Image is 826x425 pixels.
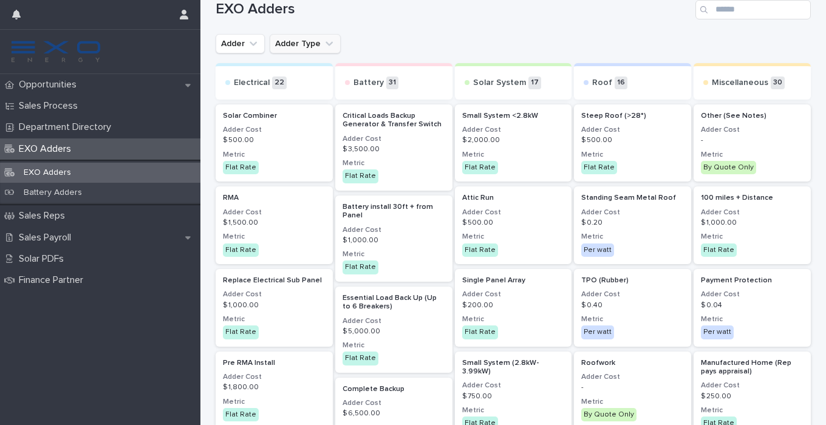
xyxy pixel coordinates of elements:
div: Flat Rate [343,260,378,274]
p: Miscellaneous [712,78,768,88]
h3: Adder Cost [462,290,565,299]
img: FKS5r6ZBThi8E5hshIGi [10,39,102,64]
p: Standing Seam Metal Roof [581,194,684,202]
p: $ 5,000.00 [343,327,445,336]
div: Flat Rate [223,408,259,421]
p: $ 3,500.00 [343,145,445,154]
h3: Metric [462,150,565,160]
p: $ 500.00 [223,136,326,144]
p: Small System <2.8kW [462,112,565,120]
h3: Metric [701,150,804,160]
h3: Metric [223,232,326,242]
p: Solar System [473,78,526,88]
p: Steep Roof (>28°) [581,112,684,120]
a: Small System <2.8kWAdder Cost$ 2,000.00MetricFlat Rate [455,104,572,182]
p: $ 0.04 [701,301,804,310]
p: $ 750.00 [462,392,565,401]
a: Standing Seam Metal RoofAdder Cost$ 0.20MetricPer watt [574,186,691,264]
p: Sales Reps [14,210,75,222]
a: Steep Roof (>28°)Adder Cost$ 500.00MetricFlat Rate [574,104,691,182]
div: Flat Rate [343,352,378,365]
h3: Adder Cost [462,381,565,390]
h3: Metric [581,397,684,407]
h3: Adder Cost [223,372,326,382]
h3: Adder Cost [581,208,684,217]
h3: Metric [343,250,445,259]
p: Solar Combiner [223,112,326,120]
p: 16 [615,76,627,89]
h3: Adder Cost [581,290,684,299]
p: EXO Adders [14,143,81,155]
div: Flat Rate [581,161,617,174]
div: Per watt [581,325,614,339]
p: 100 miles + Distance [701,194,804,202]
h3: Metric [581,150,684,160]
h3: Adder Cost [223,208,326,217]
h3: Metric [581,314,684,324]
a: Critical Loads Backup Generator & Transfer SwitchAdder Cost$ 3,500.00MetricFlat Rate [335,104,452,191]
p: $ 1,500.00 [223,219,326,227]
div: By Quote Only [701,161,756,174]
h3: Metric [343,341,445,350]
h3: Adder Cost [701,208,804,217]
a: Other (See Notes)Adder Cost-MetricBy Quote Only [694,104,811,182]
p: Complete Backup [343,385,445,393]
div: Flat Rate [223,161,259,174]
p: TPO (Rubber) [581,276,684,285]
h3: Metric [343,158,445,168]
p: $ 0.40 [581,301,684,310]
h3: Metric [223,397,326,407]
div: Flat Rate [701,243,737,257]
h3: Metric [701,232,804,242]
a: Replace Electrical Sub PanelAdder Cost$ 1,000.00MetricFlat Rate [216,269,333,347]
p: $ 250.00 [701,392,804,401]
a: Solar CombinerAdder Cost$ 500.00MetricFlat Rate [216,104,333,182]
p: $ 0.20 [581,219,684,227]
h3: Metric [462,314,565,324]
h1: EXO Adders [216,1,691,18]
div: Flat Rate [462,325,498,339]
h3: Adder Cost [343,398,445,408]
p: Finance Partner [14,274,93,286]
div: Flat Rate [223,325,259,339]
p: Attic Run [462,194,565,202]
h3: Metric [223,314,326,324]
p: 22 [272,76,287,89]
p: Essential Load Back Up (Up to 6 Breakers) [343,294,445,311]
h3: Adder Cost [462,208,565,217]
a: Payment ProtectionAdder Cost$ 0.04MetricPer watt [694,269,811,347]
h3: Adder Cost [701,381,804,390]
div: Per watt [581,243,614,257]
h3: Adder Cost [701,125,804,135]
p: - [581,383,684,392]
h3: Adder Cost [343,225,445,235]
a: RMAAdder Cost$ 1,500.00MetricFlat Rate [216,186,333,264]
a: Single Panel ArrayAdder Cost$ 200.00MetricFlat Rate [455,269,572,347]
p: $ 6,500.00 [343,409,445,418]
p: $ 200.00 [462,301,565,310]
p: Single Panel Array [462,276,565,285]
p: Pre RMA Install [223,359,326,367]
p: RMA [223,194,326,202]
a: Battery install 30ft + from PanelAdder Cost$ 1,000.00MetricFlat Rate [335,195,452,282]
a: 100 miles + DistanceAdder Cost$ 1,000.00MetricFlat Rate [694,186,811,264]
h3: Metric [701,406,804,415]
div: Per watt [701,325,734,339]
p: 17 [528,76,541,89]
p: Battery [353,78,384,88]
p: $ 2,000.00 [462,136,565,144]
p: Opportunities [14,79,86,90]
h3: Adder Cost [701,290,804,299]
a: Essential Load Back Up (Up to 6 Breakers)Adder Cost$ 5,000.00MetricFlat Rate [335,287,452,373]
p: Small System (2.8kW-3.99kW) [462,359,565,376]
h3: Adder Cost [343,316,445,326]
button: Adder Type [270,34,341,53]
h3: Metric [462,232,565,242]
p: - [701,136,804,144]
h3: Adder Cost [223,290,326,299]
p: Other (See Notes) [701,112,804,120]
p: Roof [592,78,612,88]
a: TPO (Rubber)Adder Cost$ 0.40MetricPer watt [574,269,691,347]
p: Battery install 30ft + from Panel [343,203,445,220]
p: Replace Electrical Sub Panel [223,276,326,285]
